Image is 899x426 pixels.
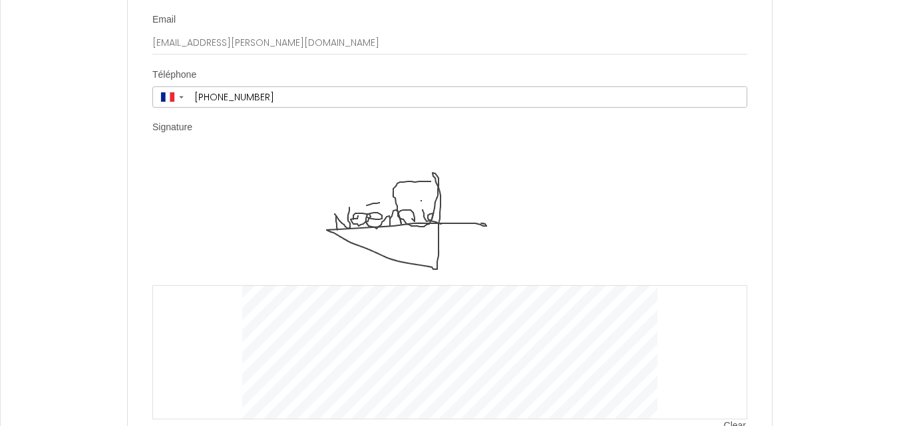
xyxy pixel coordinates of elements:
label: Téléphone [152,68,196,82]
img: signature [243,152,657,285]
label: Signature [152,121,192,134]
input: +33 6 12 34 56 78 [190,87,747,107]
span: ▼ [178,94,185,100]
label: Email [152,13,176,27]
